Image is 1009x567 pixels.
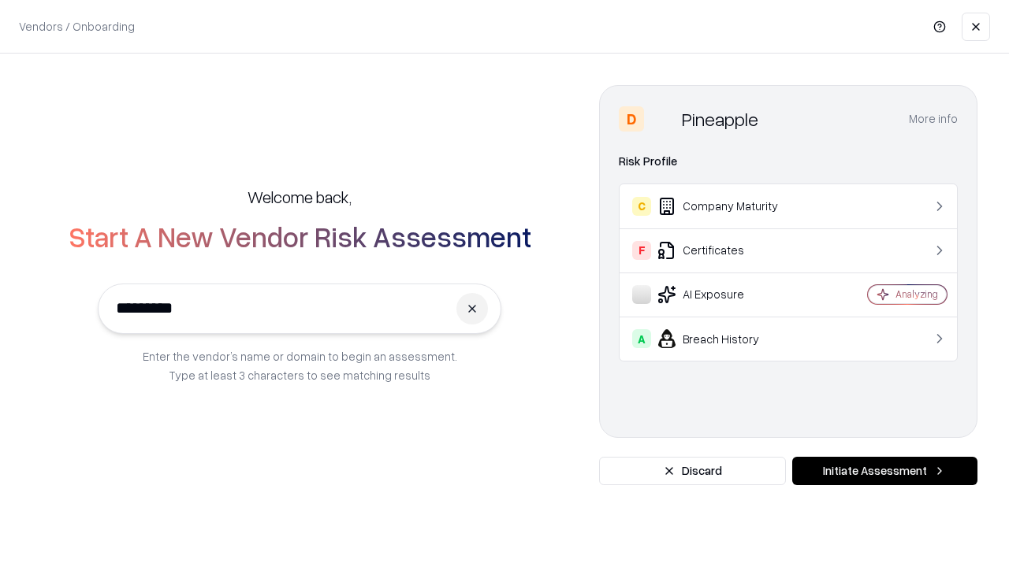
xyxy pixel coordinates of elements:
[632,329,651,348] div: A
[632,285,821,304] div: AI Exposure
[143,346,457,384] p: Enter the vendor’s name or domain to begin an assessment. Type at least 3 characters to see match...
[619,152,958,171] div: Risk Profile
[632,241,821,260] div: Certificates
[19,18,135,35] p: Vendors / Onboarding
[632,241,651,260] div: F
[632,197,821,216] div: Company Maturity
[619,106,644,132] div: D
[632,329,821,348] div: Breach History
[650,106,676,132] img: Pineapple
[632,197,651,216] div: C
[599,457,786,485] button: Discard
[909,105,958,133] button: More info
[248,186,352,208] h5: Welcome back,
[792,457,977,485] button: Initiate Assessment
[69,220,531,252] h2: Start A New Vendor Risk Assessment
[895,287,938,301] div: Analyzing
[682,106,758,132] div: Pineapple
